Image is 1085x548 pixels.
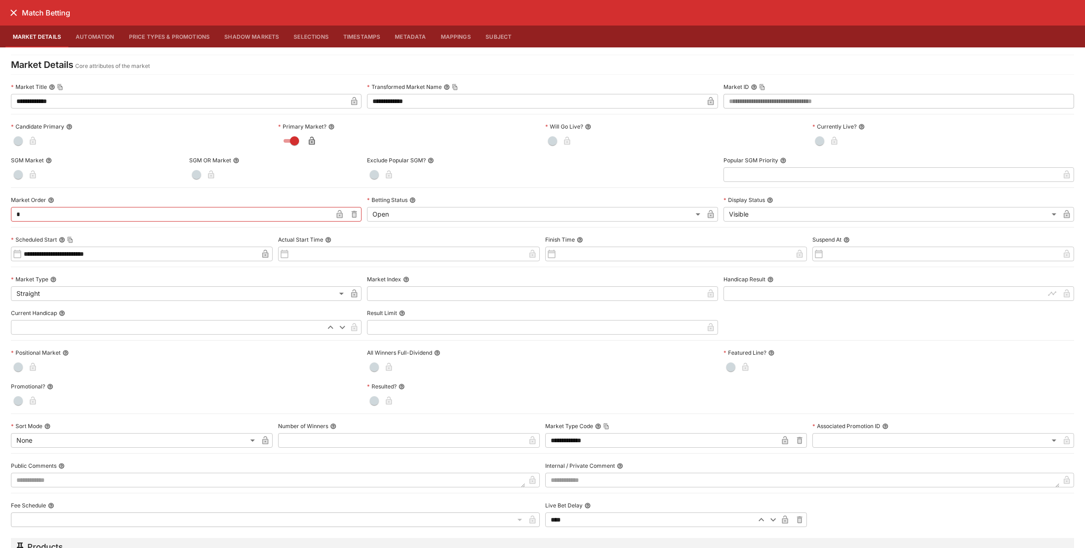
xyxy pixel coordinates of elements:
[399,310,405,316] button: Result Limit
[278,123,326,130] p: Primary Market?
[723,275,765,283] p: Handicap Result
[11,501,46,509] p: Fee Schedule
[723,349,766,357] p: Featured Line?
[367,83,442,91] p: Transformed Market Name
[62,350,69,356] button: Positional Market
[122,26,217,47] button: Price Types & Promotions
[66,124,72,130] button: Candidate Primary
[812,123,857,130] p: Currently Live?
[11,349,61,357] p: Positional Market
[843,237,850,243] button: Suspend At
[434,350,440,356] button: All Winners Full-Dividend
[5,26,68,47] button: Market Details
[387,26,433,47] button: Metadata
[545,422,593,430] p: Market Type Code
[11,422,42,430] p: Sort Mode
[11,383,45,390] p: Promotional?
[444,84,450,90] button: Transformed Market NameCopy To Clipboard
[47,383,53,390] button: Promotional?
[58,463,65,469] button: Public Comments
[325,237,331,243] button: Actual Start Time
[49,84,55,90] button: Market TitleCopy To Clipboard
[882,423,889,429] button: Associated Promotion ID
[767,276,774,283] button: Handicap Result
[545,123,583,130] p: Will Go Live?
[48,197,54,203] button: Market Order
[11,433,258,448] div: None
[812,236,842,243] p: Suspend At
[545,236,575,243] p: Finish Time
[723,156,778,164] p: Popular SGM Priority
[328,124,335,130] button: Primary Market?
[617,463,623,469] button: Internal / Private Comment
[75,62,150,71] p: Core attributes of the market
[11,309,57,317] p: Current Handicap
[367,156,426,164] p: Exclude Popular SGM?
[603,423,610,429] button: Copy To Clipboard
[812,422,880,430] p: Associated Promotion ID
[452,84,458,90] button: Copy To Clipboard
[189,156,231,164] p: SGM OR Market
[46,157,52,164] button: SGM Market
[367,309,397,317] p: Result Limit
[11,275,48,283] p: Market Type
[11,462,57,470] p: Public Comments
[434,26,478,47] button: Mappings
[59,310,65,316] button: Current Handicap
[286,26,336,47] button: Selections
[217,26,286,47] button: Shadow Markets
[11,156,44,164] p: SGM Market
[11,59,73,71] h4: Market Details
[5,5,22,21] button: close
[584,502,591,509] button: Live Bet Delay
[11,286,347,301] div: Straight
[44,423,51,429] button: Sort Mode
[67,237,73,243] button: Copy To Clipboard
[278,236,323,243] p: Actual Start Time
[367,207,703,222] div: Open
[409,197,416,203] button: Betting Status
[48,502,54,509] button: Fee Schedule
[767,197,773,203] button: Display Status
[723,83,749,91] p: Market ID
[398,383,405,390] button: Resulted?
[545,462,615,470] p: Internal / Private Comment
[11,123,64,130] p: Candidate Primary
[478,26,519,47] button: Subject
[11,236,57,243] p: Scheduled Start
[759,84,765,90] button: Copy To Clipboard
[11,83,47,91] p: Market Title
[233,157,239,164] button: SGM OR Market
[595,423,601,429] button: Market Type CodeCopy To Clipboard
[336,26,388,47] button: Timestamps
[50,276,57,283] button: Market Type
[57,84,63,90] button: Copy To Clipboard
[68,26,122,47] button: Automation
[428,157,434,164] button: Exclude Popular SGM?
[11,196,46,204] p: Market Order
[367,275,401,283] p: Market Index
[858,124,865,130] button: Currently Live?
[723,196,765,204] p: Display Status
[367,383,397,390] p: Resulted?
[22,8,70,18] h6: Match Betting
[278,422,328,430] p: Number of Winners
[403,276,409,283] button: Market Index
[577,237,583,243] button: Finish Time
[330,423,336,429] button: Number of Winners
[723,207,1059,222] div: Visible
[751,84,757,90] button: Market IDCopy To Clipboard
[585,124,591,130] button: Will Go Live?
[545,501,583,509] p: Live Bet Delay
[780,157,786,164] button: Popular SGM Priority
[59,237,65,243] button: Scheduled StartCopy To Clipboard
[768,350,775,356] button: Featured Line?
[367,349,432,357] p: All Winners Full-Dividend
[367,196,408,204] p: Betting Status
